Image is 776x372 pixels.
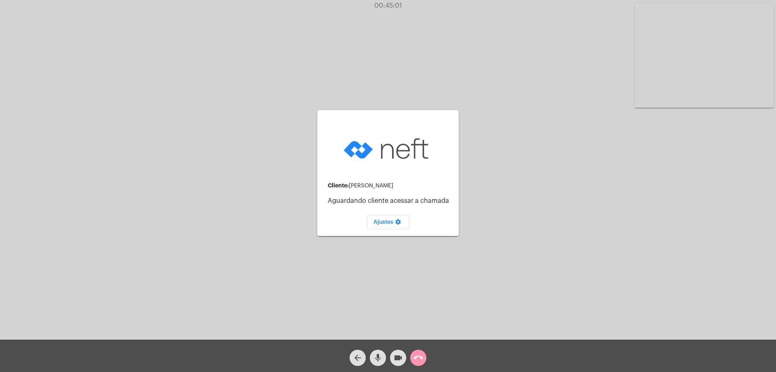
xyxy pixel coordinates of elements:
[328,183,349,188] strong: Cliente:
[374,2,402,9] span: 00:45:01
[393,219,403,228] mat-icon: settings
[353,353,363,363] mat-icon: arrow_back
[328,197,452,204] p: Aguardando cliente acessar a chamada
[373,353,383,363] mat-icon: mic
[373,219,403,225] span: Ajustes
[328,183,452,189] div: [PERSON_NAME]
[367,215,409,230] button: Ajustes
[413,353,423,363] mat-icon: call_end
[393,353,403,363] mat-icon: videocam
[342,125,434,172] img: logo-neft-novo-2.png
